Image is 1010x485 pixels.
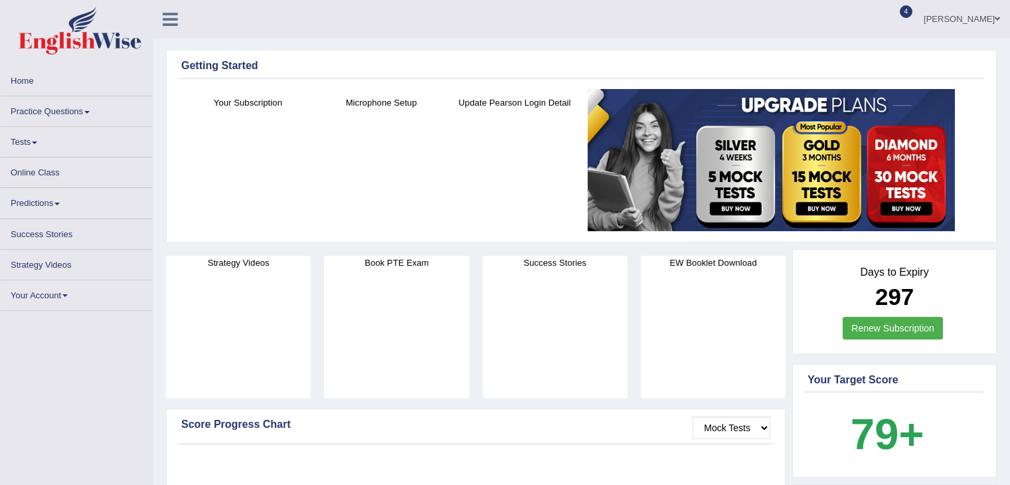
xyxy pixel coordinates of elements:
[851,410,924,458] b: 79+
[324,256,469,270] h4: Book PTE Exam
[641,256,786,270] h4: EW Booklet Download
[900,5,913,18] span: 4
[1,127,152,153] a: Tests
[188,96,308,110] h4: Your Subscription
[1,250,152,276] a: Strategy Videos
[1,219,152,245] a: Success Stories
[166,256,311,270] h4: Strategy Videos
[1,96,152,122] a: Practice Questions
[588,89,955,231] img: small5.jpg
[483,256,628,270] h4: Success Stories
[875,284,914,310] b: 297
[843,317,943,339] a: Renew Subscription
[455,96,575,110] h4: Update Pearson Login Detail
[1,157,152,183] a: Online Class
[181,58,981,74] div: Getting Started
[1,188,152,214] a: Predictions
[321,96,442,110] h4: Microphone Setup
[1,66,152,92] a: Home
[807,266,981,278] h4: Days to Expiry
[181,417,770,433] div: Score Progress Chart
[807,372,981,388] div: Your Target Score
[1,280,152,306] a: Your Account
